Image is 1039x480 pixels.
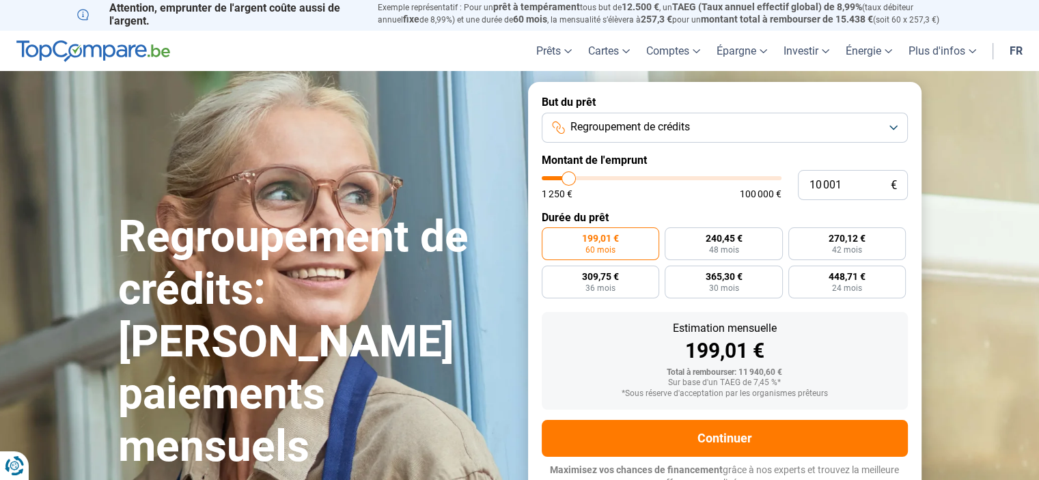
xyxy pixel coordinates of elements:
img: TopCompare [16,40,170,62]
a: Comptes [638,31,708,71]
span: TAEG (Taux annuel effectif global) de 8,99% [672,1,862,12]
span: 48 mois [708,246,738,254]
div: Total à rembourser: 11 940,60 € [553,368,897,378]
span: 309,75 € [582,272,619,281]
span: 240,45 € [705,234,742,243]
a: Épargne [708,31,775,71]
span: 36 mois [585,284,615,292]
button: Continuer [542,420,908,457]
div: Estimation mensuelle [553,323,897,334]
span: fixe [403,14,419,25]
p: Attention, emprunter de l'argent coûte aussi de l'argent. [77,1,361,27]
span: 30 mois [708,284,738,292]
p: Exemple représentatif : Pour un tous but de , un (taux débiteur annuel de 8,99%) et une durée de ... [378,1,962,26]
div: Sur base d'un TAEG de 7,45 %* [553,378,897,388]
a: Prêts [528,31,580,71]
span: 270,12 € [829,234,865,243]
span: prêt à tempérament [493,1,580,12]
label: But du prêt [542,96,908,109]
span: 60 mois [585,246,615,254]
span: 100 000 € [740,189,781,199]
a: Énergie [837,31,900,71]
span: 60 mois [513,14,547,25]
span: 24 mois [832,284,862,292]
button: Regroupement de crédits [542,113,908,143]
span: 257,3 € [641,14,672,25]
a: fr [1001,31,1031,71]
span: 199,01 € [582,234,619,243]
span: 12.500 € [622,1,659,12]
span: montant total à rembourser de 15.438 € [701,14,873,25]
span: 448,71 € [829,272,865,281]
span: € [891,180,897,191]
span: 1 250 € [542,189,572,199]
span: 365,30 € [705,272,742,281]
div: *Sous réserve d'acceptation par les organismes prêteurs [553,389,897,399]
a: Cartes [580,31,638,71]
label: Montant de l'emprunt [542,154,908,167]
a: Plus d'infos [900,31,984,71]
span: Regroupement de crédits [570,119,690,135]
span: 42 mois [832,246,862,254]
h1: Regroupement de crédits: [PERSON_NAME] paiements mensuels [118,211,512,473]
label: Durée du prêt [542,211,908,224]
a: Investir [775,31,837,71]
span: Maximisez vos chances de financement [550,464,723,475]
div: 199,01 € [553,341,897,361]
